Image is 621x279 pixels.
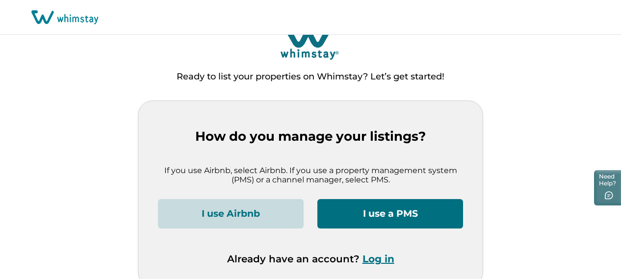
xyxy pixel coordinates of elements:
button: Log in [362,253,394,265]
button: I use a PMS [317,199,463,228]
p: If you use Airbnb, select Airbnb. If you use a property management system (PMS) or a channel mana... [158,166,463,185]
button: I use Airbnb [158,199,304,228]
p: How do you manage your listings? [158,129,463,144]
p: Ready to list your properties on Whimstay? Let’s get started! [177,72,444,82]
p: Already have an account? [227,253,394,265]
